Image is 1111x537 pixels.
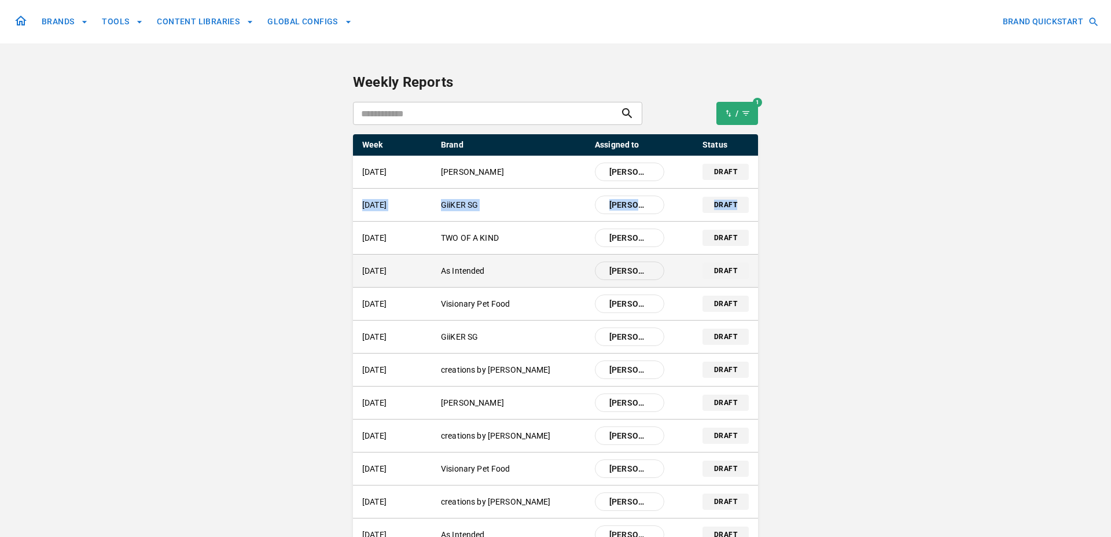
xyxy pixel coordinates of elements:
p: [DATE] [362,298,432,310]
p: creations by [PERSON_NAME] [441,496,586,508]
p: draft [714,332,737,342]
a: [DATE]Visionary Pet Food[PERSON_NAME]draft [353,453,758,485]
a: [DATE][PERSON_NAME][PERSON_NAME]draft [353,156,758,188]
p: [PERSON_NAME] [441,397,586,409]
p: Week [362,139,432,150]
p: [DATE] [362,331,432,343]
span: [PERSON_NAME] [602,232,657,244]
p: GiiKER SG [441,199,586,211]
p: Visionary Pet Food [441,463,586,475]
span: [PERSON_NAME] [602,496,657,507]
p: [DATE] [362,199,432,211]
a: [DATE]creations by [PERSON_NAME][PERSON_NAME]draft [353,420,758,452]
button: BRANDS [37,11,93,32]
p: creations by [PERSON_NAME] [441,364,586,376]
p: draft [714,398,737,408]
p: [DATE] [362,463,432,475]
p: draft [714,167,737,177]
p: [DATE] [362,364,432,376]
p: [DATE] [362,166,432,178]
p: As Intended [441,265,586,277]
p: Weekly Reports [353,72,758,93]
p: draft [714,266,737,276]
span: [PERSON_NAME] [602,463,657,475]
a: [DATE]GiiKER SG[PERSON_NAME]draft [353,321,758,353]
span: [PERSON_NAME] [602,298,657,310]
a: [DATE]GiiKER SG[PERSON_NAME]draft [353,189,758,221]
p: TWO OF A KIND [441,232,586,244]
p: draft [714,431,737,441]
span: [PERSON_NAME] [602,397,657,409]
span: [PERSON_NAME] [602,364,657,376]
button: CONTENT LIBRARIES [152,11,258,32]
a: [DATE]TWO OF A KIND[PERSON_NAME]draft [353,222,758,254]
p: draft [714,299,737,309]
p: GiiKER SG [441,331,586,343]
button: 1 [716,102,758,125]
p: [DATE] [362,397,432,409]
a: [DATE]creations by [PERSON_NAME][PERSON_NAME]draft [353,485,758,518]
p: draft [714,233,737,243]
p: draft [714,365,737,375]
p: Brand [441,139,586,151]
button: GLOBAL CONFIGS [263,11,356,32]
p: draft [714,464,737,474]
button: BRAND QUICKSTART [998,11,1102,32]
p: Visionary Pet Food [441,298,586,310]
span: [PERSON_NAME] [602,166,657,178]
p: creations by [PERSON_NAME] [441,430,586,442]
span: [PERSON_NAME] [602,331,657,343]
span: [PERSON_NAME] [602,430,657,442]
a: [DATE][PERSON_NAME][PERSON_NAME]draft [353,387,758,419]
a: [DATE]Visionary Pet Food[PERSON_NAME]draft [353,288,758,320]
a: [DATE]creations by [PERSON_NAME][PERSON_NAME]draft [353,354,758,386]
p: Assigned to [595,139,664,151]
p: Status [702,139,749,151]
span: [PERSON_NAME] [602,199,657,211]
a: [DATE]As Intended[PERSON_NAME]draft [353,255,758,287]
div: 1 [753,98,762,107]
p: [DATE] [362,232,432,244]
button: TOOLS [97,11,148,32]
p: draft [714,496,737,507]
p: [DATE] [362,430,432,442]
p: draft [714,200,737,210]
span: [PERSON_NAME] [602,265,657,277]
p: [PERSON_NAME] [441,166,586,178]
p: [DATE] [362,496,432,508]
p: [DATE] [362,265,432,277]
